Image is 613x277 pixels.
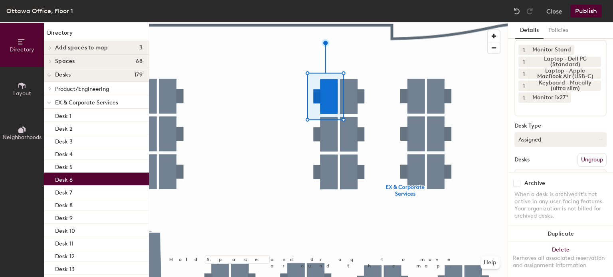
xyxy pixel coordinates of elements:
[570,5,602,18] button: Publish
[577,153,607,167] button: Ungroup
[10,46,34,53] span: Directory
[55,123,73,132] p: Desk 2
[55,86,109,92] span: Product/Engineering
[529,81,601,91] div: Keyboard - Macally (ultra slim)
[514,123,607,129] div: Desk Type
[513,7,521,15] img: Undo
[55,200,73,209] p: Desk 8
[516,170,541,185] span: Name
[55,212,73,222] p: Desk 9
[524,180,545,187] div: Archive
[518,57,529,67] button: 1
[546,5,562,18] button: Close
[55,161,73,171] p: Desk 5
[139,45,142,51] span: 3
[518,81,529,91] button: 1
[523,70,525,78] span: 1
[518,45,529,55] button: 1
[514,191,607,220] div: When a desk is archived it's not active in any user-facing features. Your organization is not bil...
[55,58,75,65] span: Spaces
[134,72,142,78] span: 179
[55,99,118,106] span: EX & Corporate Services
[55,174,73,183] p: Desk 6
[481,256,500,269] button: Help
[529,92,571,103] div: Monitor 1x27"
[515,22,544,39] button: Details
[44,29,149,41] h1: Directory
[508,226,613,242] button: Duplicate
[523,82,525,90] span: 1
[514,132,607,147] button: Assigned
[514,157,530,163] div: Desks
[55,110,71,120] p: Desk 1
[55,238,73,247] p: Desk 11
[518,69,529,79] button: 1
[55,251,75,260] p: Desk 12
[523,58,525,66] span: 1
[55,187,72,196] p: Desk 7
[529,45,574,55] div: Monitor Stand
[518,92,529,103] button: 1
[55,45,108,51] span: Add spaces to map
[529,69,601,79] div: Laptop - Apple MacBook Air (USB-C)
[523,94,525,102] span: 1
[13,90,31,97] span: Layout
[513,255,608,269] div: Removes all associated reservation and assignment information
[55,149,73,158] p: Desk 4
[55,263,75,273] p: Desk 13
[529,57,601,67] div: Laptop - Dell PC (Standard)
[2,134,42,141] span: Neighborhoods
[55,72,71,78] span: Desks
[6,6,73,16] div: Ottawa Office, Floor 1
[55,225,75,234] p: Desk 10
[136,58,142,65] span: 68
[55,136,73,145] p: Desk 3
[523,46,525,54] span: 1
[526,7,534,15] img: Redo
[508,242,613,277] button: DeleteRemoves all associated reservation and assignment information
[544,22,573,39] button: Policies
